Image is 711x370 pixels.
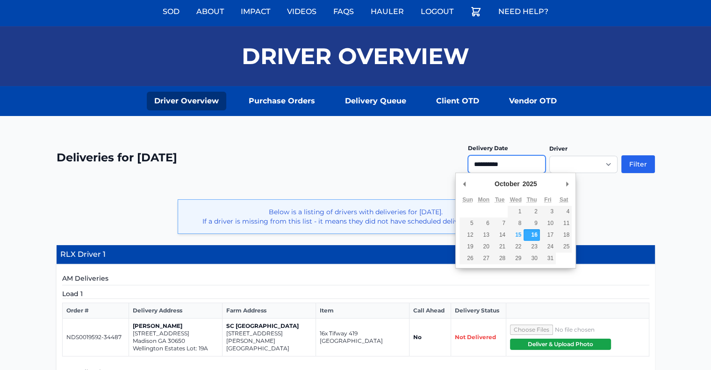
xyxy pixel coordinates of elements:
[429,92,487,110] a: Client OTD
[556,229,572,241] button: 18
[524,206,539,218] button: 2
[338,92,414,110] a: Delivery Queue
[510,339,611,350] button: Deliver & Upload Photo
[478,196,489,203] abbr: Monday
[524,218,539,229] button: 9
[226,345,312,352] p: [GEOGRAPHIC_DATA]
[281,0,322,23] a: Videos
[556,218,572,229] button: 11
[147,92,226,110] a: Driver Overview
[524,229,539,241] button: 16
[502,92,564,110] a: Vendor OTD
[191,0,230,23] a: About
[460,229,475,241] button: 12
[462,196,473,203] abbr: Sunday
[460,177,469,191] button: Previous Month
[316,319,409,356] td: 16x Tifway 419 [GEOGRAPHIC_DATA]
[223,303,316,319] th: Farm Address
[556,241,572,253] button: 25
[508,253,524,264] button: 29
[133,330,218,337] p: [STREET_ADDRESS]
[460,218,475,229] button: 5
[540,218,556,229] button: 10
[476,253,492,264] button: 27
[508,229,524,241] button: 15
[540,206,556,218] button: 3
[62,289,649,299] h5: Load 1
[133,322,218,330] p: [PERSON_NAME]
[493,0,554,23] a: Need Help?
[508,206,524,218] button: 1
[235,0,276,23] a: Impact
[57,245,655,264] h4: RLX Driver 1
[621,155,655,173] button: Filter
[409,303,451,319] th: Call Ahead
[527,196,537,203] abbr: Thursday
[468,155,546,173] input: Use the arrow keys to pick a date
[476,241,492,253] button: 20
[540,229,556,241] button: 17
[415,0,459,23] a: Logout
[495,196,504,203] abbr: Tuesday
[460,241,475,253] button: 19
[133,345,218,352] p: Wellington Estates Lot: 19A
[226,322,312,330] p: SC [GEOGRAPHIC_DATA]
[66,334,125,341] p: NDS0019592-34487
[524,241,539,253] button: 23
[492,253,508,264] button: 28
[510,196,522,203] abbr: Wednesday
[476,229,492,241] button: 13
[62,274,649,285] h5: AM Deliveries
[556,206,572,218] button: 4
[460,253,475,264] button: 26
[508,218,524,229] button: 8
[492,241,508,253] button: 21
[365,0,409,23] a: Hauler
[133,337,218,345] p: Madison GA 30650
[524,253,539,264] button: 30
[540,241,556,253] button: 24
[328,0,359,23] a: FAQs
[186,207,525,226] p: Below is a listing of drivers with deliveries for [DATE]. If a driver is missing from this list -...
[226,330,312,345] p: [STREET_ADDRESS][PERSON_NAME]
[241,92,323,110] a: Purchase Orders
[451,303,506,319] th: Delivery Status
[562,177,572,191] button: Next Month
[413,334,422,341] strong: No
[560,196,568,203] abbr: Saturday
[57,150,177,165] h2: Deliveries for [DATE]
[540,253,556,264] button: 31
[549,145,567,152] label: Driver
[62,303,129,319] th: Order #
[157,0,185,23] a: Sod
[129,303,223,319] th: Delivery Address
[242,45,469,67] h1: Driver Overview
[468,145,508,152] label: Delivery Date
[316,303,409,319] th: Item
[492,229,508,241] button: 14
[455,334,496,341] span: Not Delivered
[493,177,521,191] div: October
[544,196,551,203] abbr: Friday
[521,177,539,191] div: 2025
[476,218,492,229] button: 6
[508,241,524,253] button: 22
[492,218,508,229] button: 7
